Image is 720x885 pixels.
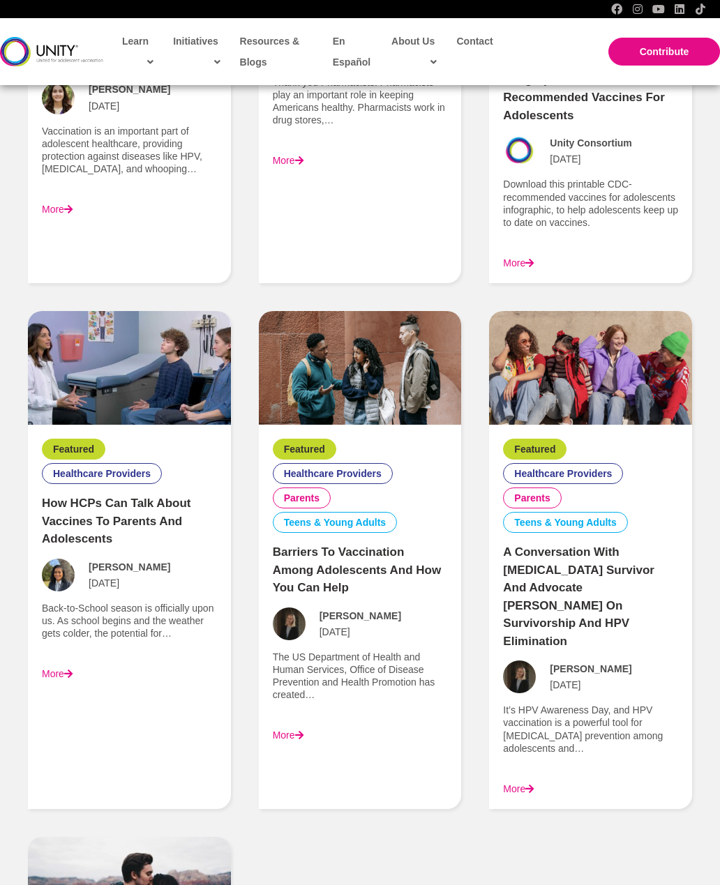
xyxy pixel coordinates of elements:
p: Vaccination is an important part of adolescent healthcare, providing protection against diseases ... [42,125,217,176]
a: Healthcare Providers [514,467,612,480]
span: En Español [333,36,370,68]
span: [PERSON_NAME] [89,561,170,573]
span: Contact [456,36,493,47]
a: Contribute [608,38,720,66]
a: Instagram [632,3,643,15]
a: Teens & Young Adults [514,516,617,529]
span: [DATE] [89,100,119,112]
span: [DATE] [550,679,580,691]
a: LinkedIn [674,3,685,15]
p: Thank you Pharmacists! Pharmacists play an important role in keeping Americans healthy. Pharmacis... [273,76,448,127]
span: [DATE] [89,577,119,589]
a: Facebook [611,3,622,15]
a: Contact [449,25,498,57]
img: Avatar photo [503,660,536,693]
a: Teens & Young Adults [284,516,387,529]
span: [PERSON_NAME] [89,83,170,96]
img: Avatar photo [503,135,536,167]
a: En Español [326,25,381,78]
span: Initiatives [173,31,220,73]
p: Back-to-School season is officially upon us. As school begins and the weather gets colder, the po... [42,602,217,640]
a: More [503,783,534,794]
a: How HCPs Can Talk About Vaccines to Parents and Adolescents [42,497,190,545]
a: More [42,204,73,215]
p: It’s HPV Awareness Day, and HPV vaccination is a powerful tool for [MEDICAL_DATA] prevention amon... [503,704,678,755]
a: More [273,155,303,166]
a: A Conversation with Cervical Cancer Survivor and Advocate Tamika Felder on Survivorship and HPV E... [489,361,692,372]
span: Contribute [640,46,689,57]
a: Infographic: CDC-recommended Vaccines for Adolescents [503,73,664,122]
a: Parents [514,492,550,504]
a: How HCPs Can Talk About Vaccines to Parents and Adolescents [28,361,231,372]
a: YouTube [653,3,664,15]
span: [DATE] [550,153,580,165]
a: Healthcare Providers [284,467,382,480]
p: Download this printable CDC-recommended vaccines for adolescents infographic, to help adolescents... [503,178,678,229]
a: Healthcare Providers [53,467,151,480]
a: Featured [53,443,94,455]
span: Learn [122,31,153,73]
a: Parents [284,492,320,504]
a: Featured [284,443,325,455]
img: Avatar photo [273,607,306,640]
a: About Us [384,25,442,78]
a: Resources & Blogs [233,25,319,78]
span: Resources & Blogs [240,36,300,68]
a: TikTok [695,3,706,15]
span: [PERSON_NAME] [550,663,631,675]
a: Featured [514,443,555,455]
p: The US Department of Health and Human Services, Office of Disease Prevention and Health Promotion... [273,651,448,702]
a: More [42,668,73,679]
a: More [503,257,534,268]
span: Unity Consortium [550,137,631,149]
img: Avatar photo [42,82,75,114]
a: A Conversation with [MEDICAL_DATA] Survivor and Advocate [PERSON_NAME] on Survivorship and HPV El... [503,545,654,648]
span: [DATE] [320,626,350,638]
span: About Us [391,31,437,73]
span: [PERSON_NAME] [320,610,401,622]
a: More [273,729,303,741]
a: Barriers to Vaccination Among Adolescents and How You Can Help [273,545,441,594]
a: Barriers to Vaccination Among Adolescents and How You Can Help [259,361,462,372]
